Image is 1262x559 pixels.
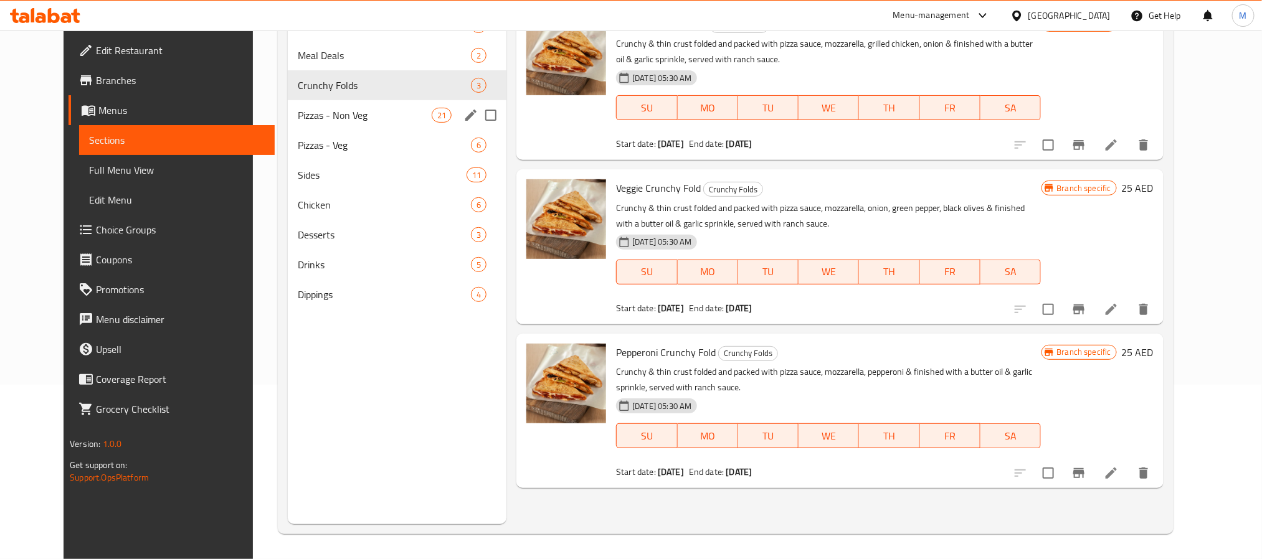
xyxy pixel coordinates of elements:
[616,464,656,480] span: Start date:
[471,138,486,153] div: items
[678,423,738,448] button: MO
[859,95,919,120] button: TH
[1064,294,1094,324] button: Branch-specific-item
[462,106,480,124] button: edit
[718,346,778,361] div: Crunchy Folds
[920,423,980,448] button: FR
[472,259,486,271] span: 5
[69,95,274,125] a: Menus
[689,300,724,316] span: End date:
[79,125,274,155] a: Sections
[69,304,274,334] a: Menu disclaimer
[471,287,486,302] div: items
[1028,9,1111,22] div: [GEOGRAPHIC_DATA]
[980,95,1041,120] button: SA
[472,289,486,301] span: 4
[526,16,606,95] img: Chicken Crunchy Fold
[864,427,914,445] span: TH
[616,300,656,316] span: Start date:
[526,179,606,259] img: Veggie Crunchy Fold
[616,179,701,197] span: Veggie Crunchy Fold
[471,257,486,272] div: items
[689,464,724,480] span: End date:
[616,423,677,448] button: SU
[1052,182,1116,194] span: Branch specific
[799,95,859,120] button: WE
[1035,132,1061,158] span: Select to update
[616,95,677,120] button: SU
[69,275,274,304] a: Promotions
[980,260,1041,284] button: SA
[298,108,432,123] span: Pizzas - Non Veg
[288,40,506,70] div: Meal Deals2
[70,457,127,473] span: Get support on:
[288,6,506,314] nav: Menu sections
[472,80,486,92] span: 3
[616,200,1041,232] p: Crunchy & thin crust folded and packed with pizza sauce, mozzarella, onion, green pepper, black o...
[472,199,486,211] span: 6
[683,263,733,281] span: MO
[432,110,451,121] span: 21
[288,160,506,190] div: Sides11
[298,227,471,242] span: Desserts
[1104,466,1119,481] a: Edit menu item
[96,312,264,327] span: Menu disclaimer
[298,257,471,272] span: Drinks
[1035,460,1061,486] span: Select to update
[432,108,452,123] div: items
[472,139,486,151] span: 6
[738,260,799,284] button: TU
[298,197,471,212] span: Chicken
[96,402,264,416] span: Grocery Checklist
[920,260,980,284] button: FR
[70,436,100,452] span: Version:
[1122,16,1154,33] h6: 25 AED
[288,100,506,130] div: Pizzas - Non Veg21edit
[1240,9,1247,22] span: M
[1129,130,1159,160] button: delete
[689,136,724,152] span: End date:
[743,99,794,117] span: TU
[1122,344,1154,361] h6: 25 AED
[98,103,264,118] span: Menus
[96,43,264,58] span: Edit Restaurant
[704,182,762,197] span: Crunchy Folds
[526,344,606,423] img: Pepperoni Crunchy Fold
[925,99,975,117] span: FR
[985,263,1036,281] span: SA
[471,78,486,93] div: items
[678,260,738,284] button: MO
[678,95,738,120] button: MO
[471,197,486,212] div: items
[96,252,264,267] span: Coupons
[79,185,274,215] a: Edit Menu
[89,192,264,207] span: Edit Menu
[1064,458,1094,488] button: Branch-specific-item
[616,364,1041,395] p: Crunchy & thin crust folded and packed with pizza sauce, mozzarella, pepperoni & finished with a ...
[288,279,506,309] div: Dippings4
[864,263,914,281] span: TH
[298,48,471,63] span: Meal Deals
[288,190,506,220] div: Chicken6
[616,260,677,284] button: SU
[96,73,264,88] span: Branches
[804,263,854,281] span: WE
[703,182,763,197] div: Crunchy Folds
[804,99,854,117] span: WE
[726,300,752,316] b: [DATE]
[298,138,471,153] span: Pizzas - Veg
[616,36,1041,67] p: Crunchy & thin crust folded and packed with pizza sauce, mozzarella, grilled chicken, onion & fin...
[683,99,733,117] span: MO
[622,263,672,281] span: SU
[804,427,854,445] span: WE
[298,287,471,302] span: Dippings
[89,133,264,148] span: Sections
[298,167,467,182] span: Sides
[103,436,122,452] span: 1.0.0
